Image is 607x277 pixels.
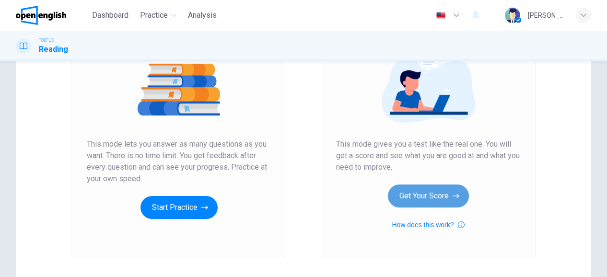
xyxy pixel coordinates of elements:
[388,185,469,208] button: Get Your Score
[188,10,217,21] span: Analysis
[336,138,520,173] span: This mode gives you a test like the real one. You will get a score and see what you are good at a...
[39,44,68,55] h1: Reading
[92,10,128,21] span: Dashboard
[184,7,221,24] button: Analysis
[87,138,271,185] span: This mode lets you answer as many questions as you want. There is no time limit. You get feedback...
[39,37,54,44] span: TOEFL®
[88,7,132,24] button: Dashboard
[392,219,464,231] button: How does this work?
[140,10,168,21] span: Practice
[140,196,218,219] button: Start Practice
[435,12,447,19] img: en
[16,6,66,25] img: OpenEnglish logo
[16,6,88,25] a: OpenEnglish logo
[505,8,520,23] img: Profile picture
[136,7,180,24] button: Practice
[528,10,564,21] div: [PERSON_NAME]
